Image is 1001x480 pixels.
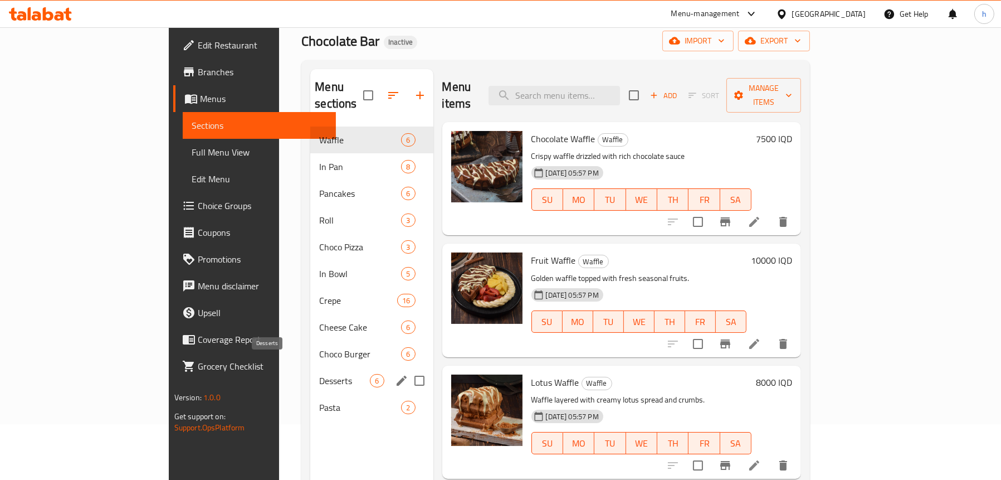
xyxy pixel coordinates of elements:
[594,188,626,211] button: TU
[735,81,792,109] span: Manage items
[319,214,401,227] span: Roll
[401,160,415,173] div: items
[357,84,380,107] span: Select all sections
[626,188,657,211] button: WE
[685,311,716,333] button: FR
[631,192,653,208] span: WE
[198,279,327,293] span: Menu disclaimer
[310,153,433,180] div: In Pan8
[451,375,523,446] img: Lotus Waffle
[982,8,987,20] span: h
[407,82,433,109] button: Add section
[310,314,433,341] div: Cheese Cake6
[770,331,797,357] button: delete
[319,160,401,173] div: In Pan
[198,306,327,319] span: Upsell
[578,255,609,268] div: Waffle
[531,311,563,333] button: SU
[173,273,336,299] a: Menu disclaimer
[751,253,792,268] h6: 10000 IQD
[198,199,327,212] span: Choice Groups
[319,374,370,387] span: Desserts
[183,112,336,139] a: Sections
[599,435,621,452] span: TU
[579,255,608,268] span: Waffle
[598,314,619,330] span: TU
[319,267,401,280] div: In Bowl
[662,192,684,208] span: TH
[198,226,327,239] span: Coupons
[319,187,401,200] span: Pancakes
[770,452,797,479] button: delete
[646,87,681,104] span: Add item
[203,390,221,405] span: 1.0.0
[173,192,336,219] a: Choice Groups
[631,435,653,452] span: WE
[402,322,414,333] span: 6
[536,314,558,330] span: SU
[401,401,415,414] div: items
[319,347,401,361] span: Choco Burger
[310,367,433,394] div: Desserts6edit
[748,215,761,229] a: Edit menu item
[770,209,797,235] button: delete
[716,311,746,333] button: SA
[646,87,681,104] button: Add
[319,133,401,147] span: Waffle
[198,38,327,52] span: Edit Restaurant
[599,192,621,208] span: TU
[319,401,401,414] span: Pasta
[690,314,711,330] span: FR
[402,188,414,199] span: 6
[198,360,327,373] span: Grocery Checklist
[686,332,710,356] span: Select to update
[689,188,720,211] button: FR
[686,210,710,234] span: Select to update
[315,79,363,112] h2: Menu sections
[310,394,433,421] div: Pasta2
[720,188,751,211] button: SA
[624,311,655,333] button: WE
[384,36,417,49] div: Inactive
[725,192,747,208] span: SA
[531,149,752,163] p: Crispy waffle drizzled with rich chocolate sauce
[568,192,590,208] span: MO
[531,252,576,269] span: Fruit Waffle
[319,321,401,334] span: Cheese Cake
[402,162,414,172] span: 8
[301,28,379,54] span: Chocolate Bar
[568,435,590,452] span: MO
[319,240,401,254] span: Choco Pizza
[671,34,725,48] span: import
[384,37,417,47] span: Inactive
[192,172,327,186] span: Edit Menu
[689,432,720,454] button: FR
[401,347,415,361] div: items
[174,409,226,424] span: Get support on:
[582,377,612,390] span: Waffle
[541,168,603,178] span: [DATE] 05:57 PM
[598,133,628,146] span: Waffle
[594,432,626,454] button: TU
[748,459,761,472] a: Edit menu item
[319,294,397,307] span: Crepe
[310,180,433,207] div: Pancakes6
[198,333,327,346] span: Coverage Report
[541,411,603,422] span: [DATE] 05:57 PM
[531,188,563,211] button: SU
[401,267,415,280] div: items
[720,314,742,330] span: SA
[192,119,327,132] span: Sections
[756,131,792,147] h6: 7500 IQD
[686,454,710,477] span: Select to update
[671,7,740,21] div: Menu-management
[792,8,866,20] div: [GEOGRAPHIC_DATA]
[531,271,747,285] p: Golden waffle topped with fresh seasonal fruits.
